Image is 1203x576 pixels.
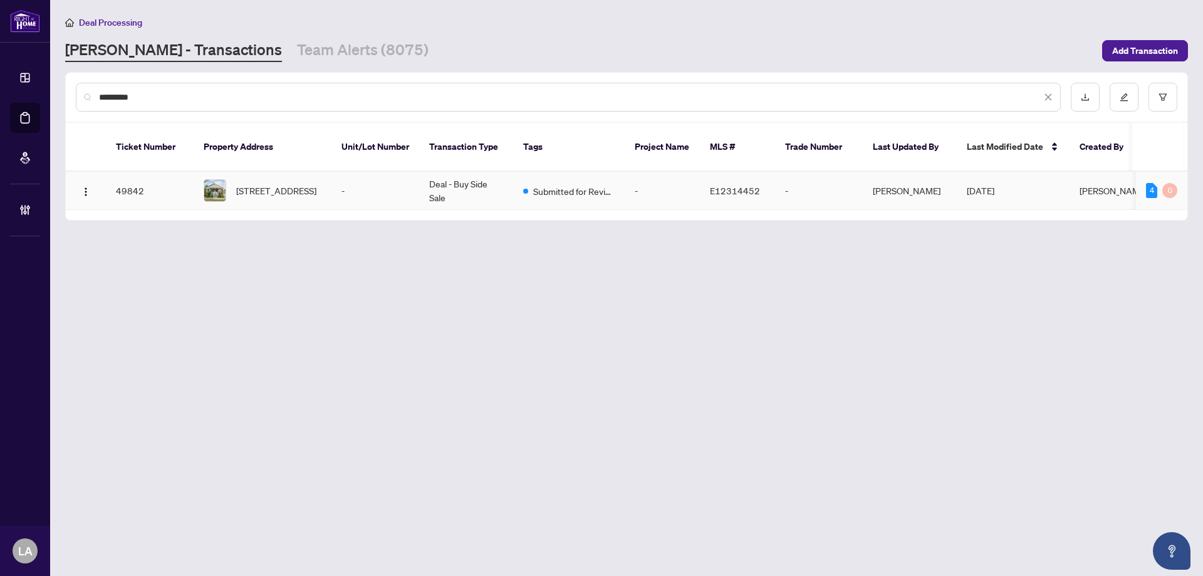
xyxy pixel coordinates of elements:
[1120,93,1128,102] span: edit
[194,123,331,172] th: Property Address
[863,172,957,210] td: [PERSON_NAME]
[106,123,194,172] th: Ticket Number
[1162,183,1177,198] div: 0
[1070,123,1145,172] th: Created By
[10,9,40,33] img: logo
[236,184,316,197] span: [STREET_ADDRESS]
[1102,40,1188,61] button: Add Transaction
[625,123,700,172] th: Project Name
[18,542,33,560] span: LA
[419,123,513,172] th: Transaction Type
[1080,185,1147,196] span: [PERSON_NAME]
[1159,93,1167,102] span: filter
[331,123,419,172] th: Unit/Lot Number
[1153,532,1190,570] button: Open asap
[65,18,74,27] span: home
[1112,41,1178,61] span: Add Transaction
[1081,93,1090,102] span: download
[513,123,625,172] th: Tags
[79,17,142,28] span: Deal Processing
[625,172,700,210] td: -
[775,123,863,172] th: Trade Number
[1110,83,1138,112] button: edit
[65,39,282,62] a: [PERSON_NAME] - Transactions
[863,123,957,172] th: Last Updated By
[957,123,1070,172] th: Last Modified Date
[331,172,419,210] td: -
[967,185,994,196] span: [DATE]
[1071,83,1100,112] button: download
[710,185,760,196] span: E12314452
[106,172,194,210] td: 49842
[419,172,513,210] td: Deal - Buy Side Sale
[297,39,429,62] a: Team Alerts (8075)
[700,123,775,172] th: MLS #
[204,180,226,201] img: thumbnail-img
[76,181,96,201] button: Logo
[1146,183,1157,198] div: 4
[533,184,615,198] span: Submitted for Review
[81,187,91,197] img: Logo
[1148,83,1177,112] button: filter
[967,140,1043,154] span: Last Modified Date
[1044,93,1053,102] span: close
[775,172,863,210] td: -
